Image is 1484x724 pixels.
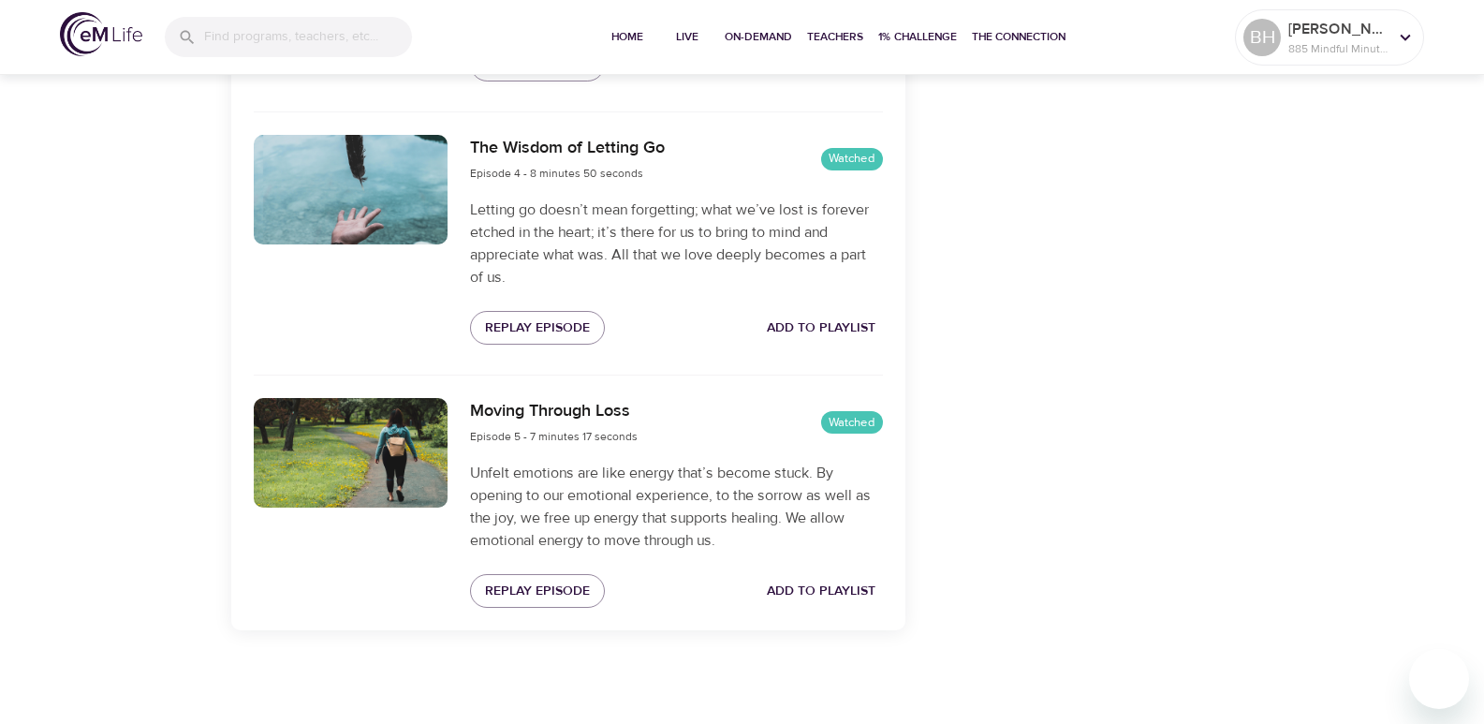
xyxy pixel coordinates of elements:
h6: Moving Through Loss [470,398,638,425]
img: logo [60,12,142,56]
button: Replay Episode [470,574,605,609]
span: Live [665,27,710,47]
span: Add to Playlist [767,317,875,340]
span: Home [605,27,650,47]
p: Unfelt emotions are like energy that’s become stuck. By opening to our emotional experience, to t... [470,462,882,552]
p: Letting go doesn’t mean forgetting; what we’ve lost is forever etched in the heart; it’s there fo... [470,199,882,288]
button: Add to Playlist [759,574,883,609]
span: Watched [821,414,883,432]
p: [PERSON_NAME] [1288,18,1388,40]
button: Add to Playlist [759,311,883,346]
span: On-Demand [725,27,792,47]
span: Watched [821,150,883,168]
div: BH [1243,19,1281,56]
span: Teachers [807,27,863,47]
span: Replay Episode [485,317,590,340]
iframe: Button to launch messaging window [1409,649,1469,709]
span: Episode 4 - 8 minutes 50 seconds [470,166,643,181]
span: Episode 5 - 7 minutes 17 seconds [470,429,638,444]
button: Replay Episode [470,311,605,346]
span: Replay Episode [485,580,590,603]
p: 885 Mindful Minutes [1288,40,1388,57]
span: 1% Challenge [878,27,957,47]
h6: The Wisdom of Letting Go [470,135,665,162]
span: Add to Playlist [767,580,875,603]
input: Find programs, teachers, etc... [204,17,412,57]
span: The Connection [972,27,1065,47]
